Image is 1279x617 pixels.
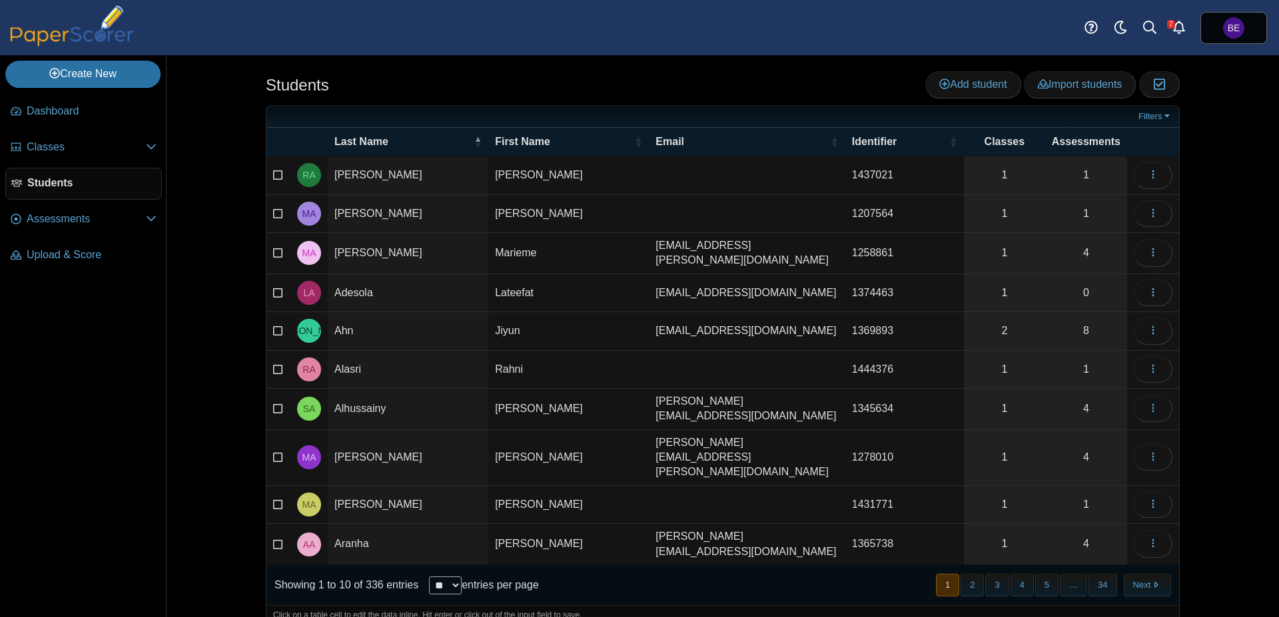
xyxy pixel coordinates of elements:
[649,312,845,350] td: [EMAIL_ADDRESS][DOMAIN_NAME]
[845,156,964,194] td: 1437021
[27,176,156,190] span: Students
[649,524,845,565] td: [PERSON_NAME][EMAIL_ADDRESS][DOMAIN_NAME]
[328,486,488,524] td: [PERSON_NAME]
[27,104,157,118] span: Dashboard
[1045,233,1127,274] a: 4
[27,212,146,226] span: Assessments
[1200,12,1267,44] a: Ben England
[302,170,315,180] span: Rachel Abraham
[5,5,139,46] img: PaperScorer
[302,248,316,258] span: Marieme Acosta
[1045,430,1127,485] a: 4
[1228,23,1240,33] span: Ben England
[328,156,488,194] td: [PERSON_NAME]
[488,195,649,233] td: [PERSON_NAME]
[328,312,488,350] td: Ahn
[845,389,964,430] td: 1345634
[5,37,139,48] a: PaperScorer
[303,404,316,413] span: Salil Alhussainy
[1045,195,1127,232] a: 1
[964,524,1045,564] a: 1
[845,233,964,274] td: 1258861
[27,248,157,262] span: Upload & Score
[328,524,488,565] td: Aranha
[328,233,488,274] td: [PERSON_NAME]
[964,351,1045,388] a: 1
[266,74,329,97] h1: Students
[985,574,1009,596] button: 3
[1045,351,1127,388] a: 1
[488,274,649,312] td: Lateefat
[488,156,649,194] td: [PERSON_NAME]
[488,486,649,524] td: [PERSON_NAME]
[964,274,1045,311] a: 1
[935,574,1171,596] nav: pagination
[266,565,418,605] div: Showing 1 to 10 of 336 entries
[488,351,649,389] td: Rahni
[5,96,162,128] a: Dashboard
[5,204,162,236] a: Assessments
[1088,574,1116,596] button: 34
[302,365,315,374] span: Rahni Alasri
[964,156,1045,194] a: 1
[634,135,642,148] span: First Name : Activate to sort
[1045,274,1127,311] a: 0
[831,135,839,148] span: Email : Activate to sort
[964,312,1045,349] a: 2
[649,274,845,312] td: [EMAIL_ADDRESS][DOMAIN_NAME]
[302,500,316,509] span: Michelle Antonio
[488,430,649,486] td: [PERSON_NAME]
[27,140,146,154] span: Classes
[1045,486,1127,523] a: 1
[303,540,316,549] span: Audrey Aranha
[964,430,1045,485] a: 1
[328,389,488,430] td: Alhussainy
[939,79,1007,90] span: Add student
[488,233,649,274] td: Marieme
[270,326,347,335] span: Jiyun Ahn
[845,274,964,312] td: 1374463
[303,288,314,298] span: Lateefat Adesola
[1045,312,1127,349] a: 8
[936,574,959,596] button: 1
[845,351,964,389] td: 1444376
[462,579,539,590] label: entries per page
[845,486,964,524] td: 1431771
[964,195,1045,232] a: 1
[925,71,1021,98] a: Add student
[328,351,488,389] td: Alasri
[302,209,316,218] span: Martha Acker
[1052,134,1120,149] span: Assessments
[328,195,488,233] td: [PERSON_NAME]
[1035,574,1059,596] button: 5
[852,134,947,149] span: Identifier
[655,134,827,149] span: Email
[328,274,488,312] td: Adesola
[5,61,161,87] a: Create New
[488,524,649,565] td: [PERSON_NAME]
[5,132,162,164] a: Classes
[474,135,482,148] span: Last Name : Activate to invert sorting
[1011,574,1034,596] button: 4
[5,168,162,200] a: Students
[488,389,649,430] td: [PERSON_NAME]
[964,486,1045,523] a: 1
[1223,17,1244,39] span: Ben England
[334,134,471,149] span: Last Name
[845,312,964,350] td: 1369893
[964,389,1045,429] a: 1
[1045,156,1127,194] a: 1
[1124,574,1171,596] button: Next
[964,233,1045,274] a: 1
[845,430,964,486] td: 1278010
[1164,13,1194,43] a: Alerts
[1038,79,1122,90] span: Import students
[1045,524,1127,564] a: 4
[649,430,845,486] td: [PERSON_NAME][EMAIL_ADDRESS][PERSON_NAME][DOMAIN_NAME]
[949,135,957,148] span: Identifier : Activate to sort
[1060,574,1087,596] span: …
[1135,110,1176,123] a: Filters
[649,389,845,430] td: [PERSON_NAME][EMAIL_ADDRESS][DOMAIN_NAME]
[961,574,984,596] button: 2
[971,134,1039,149] span: Classes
